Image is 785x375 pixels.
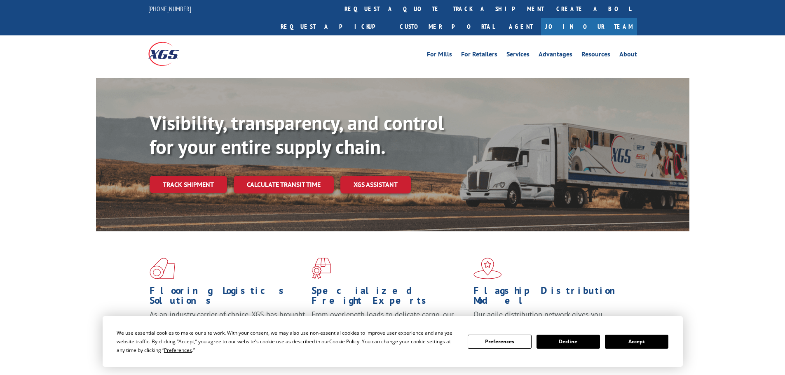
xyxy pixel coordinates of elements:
[312,258,331,279] img: xgs-icon-focused-on-flooring-red
[541,18,637,35] a: Join Our Team
[473,286,629,310] h1: Flagship Distribution Model
[312,286,467,310] h1: Specialized Freight Experts
[427,51,452,60] a: For Mills
[103,316,683,367] div: Cookie Consent Prompt
[581,51,610,60] a: Resources
[148,5,191,13] a: [PHONE_NUMBER]
[473,310,625,329] span: Our agile distribution network gives you nationwide inventory management on demand.
[150,310,305,339] span: As an industry carrier of choice, XGS has brought innovation and dedication to flooring logistics...
[150,258,175,279] img: xgs-icon-total-supply-chain-intelligence-red
[150,286,305,310] h1: Flooring Logistics Solutions
[329,338,359,345] span: Cookie Policy
[274,18,394,35] a: Request a pickup
[150,176,227,193] a: Track shipment
[537,335,600,349] button: Decline
[506,51,530,60] a: Services
[473,258,502,279] img: xgs-icon-flagship-distribution-model-red
[164,347,192,354] span: Preferences
[340,176,411,193] a: XGS ASSISTANT
[619,51,637,60] a: About
[461,51,497,60] a: For Retailers
[150,110,444,159] b: Visibility, transparency, and control for your entire supply chain.
[468,335,531,349] button: Preferences
[117,328,458,354] div: We use essential cookies to make our site work. With your consent, we may also use non-essential ...
[394,18,501,35] a: Customer Portal
[605,335,668,349] button: Accept
[539,51,572,60] a: Advantages
[234,176,334,193] a: Calculate transit time
[312,310,467,346] p: From overlength loads to delicate cargo, our experienced staff knows the best way to move your fr...
[501,18,541,35] a: Agent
